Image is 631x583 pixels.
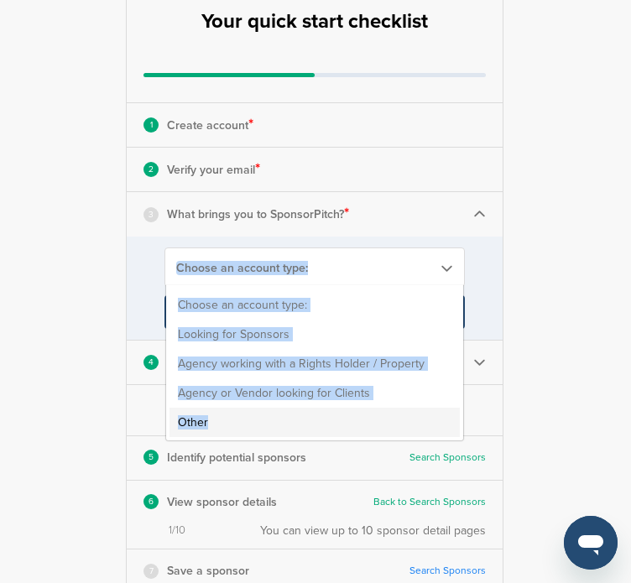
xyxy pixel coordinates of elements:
[143,117,159,133] div: 1
[169,320,460,349] li: Looking for Sponsors
[167,203,349,225] p: What brings you to SponsorPitch?
[201,3,428,40] h2: Your quick start checklist
[167,560,249,581] p: Save a sponsor
[169,349,460,378] li: Agency working with a Rights Holder / Property
[167,159,260,180] p: Verify your email
[409,565,486,577] a: Search Sponsors
[169,290,460,320] li: Choose an account type:
[473,356,486,368] img: Checklist arrow 2
[143,207,159,222] div: 3
[143,494,159,509] div: 6
[373,496,486,508] a: Back to Search Sponsors
[167,447,306,468] p: Identify potential sponsors
[167,492,277,513] p: View sponsor details
[409,451,486,464] a: Search Sponsors
[169,408,460,437] li: Other
[143,162,159,177] div: 2
[176,261,431,275] span: Choose an account type:
[167,114,253,136] p: Create account
[143,450,159,465] div: 5
[169,523,185,538] span: 1/10
[473,208,486,221] img: Checklist arrow 1
[143,564,159,579] div: 7
[564,516,618,570] iframe: Buton lansare fereastră mesagerie
[260,523,486,538] div: You can view up to 10 sponsor detail pages
[169,378,460,408] li: Agency or Vendor looking for Clients
[143,355,159,370] div: 4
